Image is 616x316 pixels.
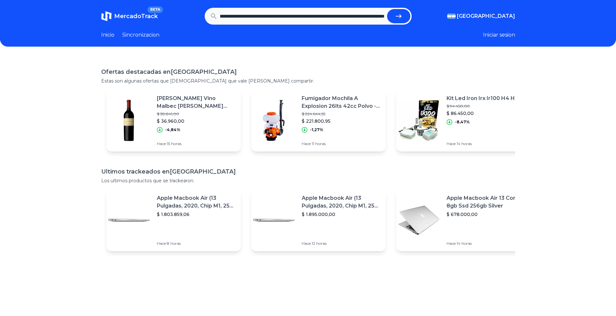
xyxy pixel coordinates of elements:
button: [GEOGRAPHIC_DATA] [447,12,515,20]
p: Hace 12 horas [302,241,381,246]
p: Kit Led Iron Irx Ir100 H4 H7 [447,95,518,102]
p: Hace 15 horas [157,141,236,146]
a: Featured imageApple Macbook Air (13 Pulgadas, 2020, Chip M1, 256 Gb De Ssd, 8 Gb De Ram) - Plata$... [251,189,386,251]
a: Sincronizacion [122,31,159,39]
a: MercadoTrackBETA [101,11,158,21]
span: MercadoTrack [114,13,158,20]
a: Featured imageApple Macbook Air (13 Pulgadas, 2020, Chip M1, 256 Gb De Ssd, 8 Gb De Ram) - Plata$... [106,189,241,251]
img: Featured image [396,198,441,243]
p: Fumigador Mochila A Explosion 26lts 42cc Polvo - Liquido [302,95,381,110]
a: Featured image[PERSON_NAME] Vino Malbec [PERSON_NAME] 750ml$ 38.841,00$ 36.960,00-4,84%Hace 15 horas [106,89,241,152]
img: Argentina [447,14,456,19]
p: $ 224.644,55 [302,111,381,117]
p: Apple Macbook Air (13 Pulgadas, 2020, Chip M1, 256 Gb De Ssd, 8 Gb De Ram) - Plata [302,194,381,210]
h1: Ofertas destacadas en [GEOGRAPHIC_DATA] [101,67,515,76]
p: Hace 11 horas [302,141,381,146]
span: BETA [147,6,163,13]
p: Hace 8 horas [157,241,236,246]
p: $ 38.841,00 [157,111,236,117]
a: Featured imageFumigador Mochila A Explosion 26lts 42cc Polvo - Liquido$ 224.644,55$ 221.800,95-1,... [251,89,386,152]
img: Featured image [106,198,152,243]
span: [GEOGRAPHIC_DATA] [457,12,515,20]
img: MercadoTrack [101,11,112,21]
a: Inicio [101,31,114,39]
p: $ 86.450,00 [447,110,518,117]
p: Los ultimos productos que se trackearon. [101,177,515,184]
p: Apple Macbook Air (13 Pulgadas, 2020, Chip M1, 256 Gb De Ssd, 8 Gb De Ram) - Plata [157,194,236,210]
p: -4,84% [165,127,180,132]
p: -8,47% [455,119,470,125]
h1: Ultimos trackeados en [GEOGRAPHIC_DATA] [101,167,515,176]
p: $ 1.803.859,06 [157,211,236,218]
p: $ 221.800,95 [302,118,381,124]
p: Hace 14 horas [447,141,518,146]
p: Hace 14 horas [447,241,525,246]
p: -1,27% [310,127,323,132]
img: Featured image [106,98,152,143]
button: Iniciar sesion [483,31,515,39]
img: Featured image [396,98,441,143]
p: $ 36.960,00 [157,118,236,124]
p: Estas son algunas ofertas que [DEMOGRAPHIC_DATA] que vale [PERSON_NAME] compartir. [101,78,515,84]
img: Featured image [251,198,297,243]
a: Featured imageKit Led Iron Irx Ir100 H4 H7$ 94.450,00$ 86.450,00-8,47%Hace 14 horas [396,89,531,152]
p: [PERSON_NAME] Vino Malbec [PERSON_NAME] 750ml [157,95,236,110]
p: $ 1.895.000,00 [302,211,381,218]
a: Featured imageApple Macbook Air 13 Core I5 8gb Ssd 256gb Silver$ 678.000,00Hace 14 horas [396,189,531,251]
img: Featured image [251,98,297,143]
p: $ 678.000,00 [447,211,525,218]
p: $ 94.450,00 [447,104,518,109]
p: Apple Macbook Air 13 Core I5 8gb Ssd 256gb Silver [447,194,525,210]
